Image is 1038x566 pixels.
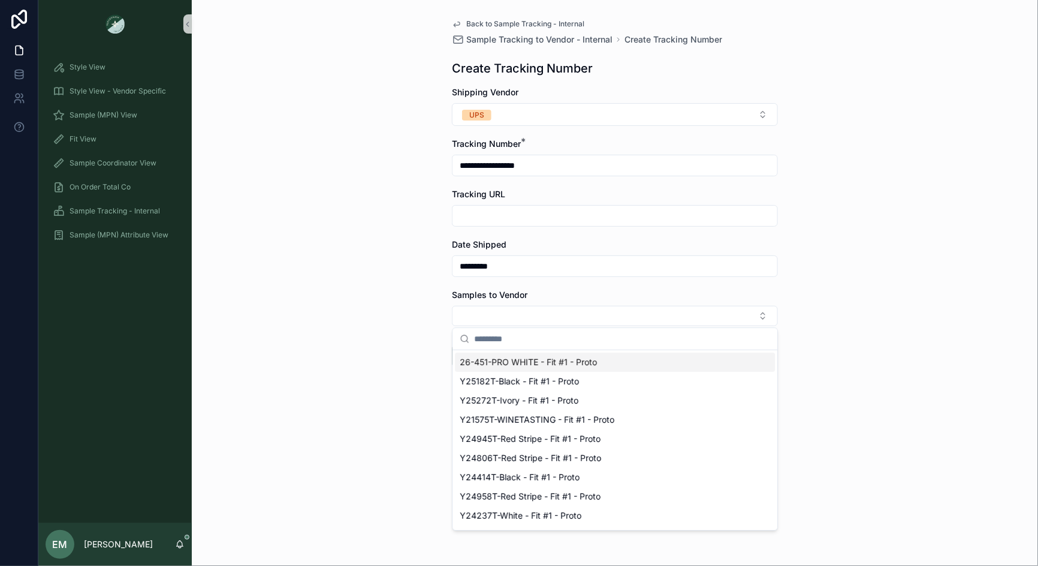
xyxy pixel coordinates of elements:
p: [PERSON_NAME] [84,538,153,550]
span: Sample Tracking to Vendor - Internal [466,34,612,46]
span: Date Shipped [452,239,506,249]
span: Shipping Vendor [452,87,518,97]
span: Y24806T-Red Stripe - Fit #1 - Proto [460,452,601,464]
button: Select Button [452,306,778,326]
span: Y25272T-Ivory - Fit #1 - Proto [460,395,578,407]
span: Back to Sample Tracking - Internal [466,19,584,29]
span: Sample Tracking - Internal [70,206,160,216]
span: Samples to Vendor [452,290,527,300]
span: Style View - Vendor Specific [70,86,166,96]
span: Y24945T-Red Stripe - Fit #1 - Proto [460,433,601,445]
span: Y21575T-WINETASTING - Fit #1 - Proto [460,414,614,426]
span: Style View [70,62,105,72]
span: Y24237T-Black - Fit #1 - Proto [460,529,581,541]
span: Tracking Number [452,139,521,149]
div: scrollable content [38,48,192,261]
span: Sample (MPN) View [70,110,137,120]
a: Back to Sample Tracking - Internal [452,19,584,29]
span: 26-451-PRO WHITE - Fit #1 - Proto [460,356,597,368]
span: Sample Coordinator View [70,158,156,168]
a: Sample (MPN) Attribute View [46,224,185,246]
span: Y24237T-White - Fit #1 - Proto [460,510,581,522]
img: App logo [105,14,125,34]
div: UPS [469,110,484,121]
a: Sample (MPN) View [46,104,185,126]
span: Y24958T-Red Stripe - Fit #1 - Proto [460,490,601,502]
span: Tracking URL [452,189,505,199]
a: Sample Tracking - Internal [46,200,185,222]
span: Y24414T-Black - Fit #1 - Proto [460,471,580,483]
span: Y25182T-Black - Fit #1 - Proto [460,375,579,387]
a: Sample Tracking to Vendor - Internal [452,34,612,46]
a: Fit View [46,128,185,150]
span: EM [53,537,68,552]
a: Sample Coordinator View [46,152,185,174]
div: Suggestions [452,350,777,530]
a: On Order Total Co [46,176,185,198]
a: Style View [46,56,185,78]
a: Create Tracking Number [624,34,722,46]
span: Sample (MPN) Attribute View [70,230,168,240]
span: On Order Total Co [70,182,131,192]
a: Style View - Vendor Specific [46,80,185,102]
button: Select Button [452,103,778,126]
span: Fit View [70,134,96,144]
h1: Create Tracking Number [452,60,593,77]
